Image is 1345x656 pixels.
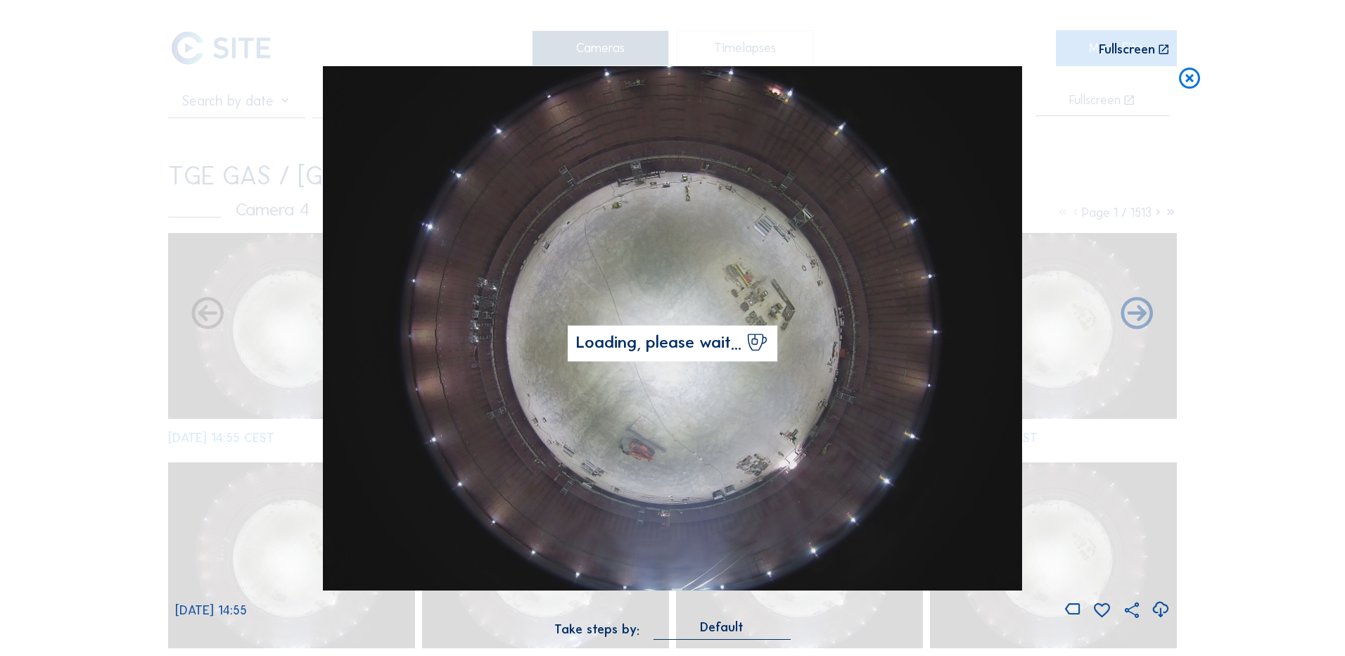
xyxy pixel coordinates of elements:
[1118,296,1156,334] i: Back
[700,621,744,633] div: Default
[189,296,227,334] i: Forward
[1099,43,1155,56] div: Fullscreen
[576,335,741,352] span: Loading, please wait...
[323,66,1022,591] img: Image
[554,623,639,636] div: Take steps by:
[654,621,791,640] div: Default
[175,603,247,618] span: [DATE] 14:55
